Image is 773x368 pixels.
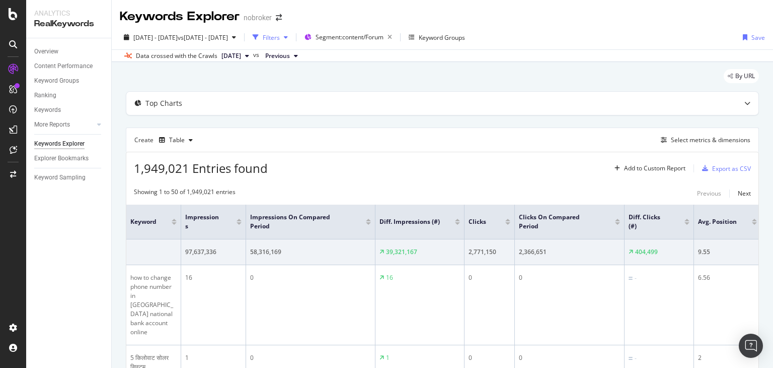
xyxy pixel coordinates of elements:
[697,188,721,200] button: Previous
[261,50,302,62] button: Previous
[469,248,510,257] div: 2,771,150
[34,46,104,57] a: Overview
[469,353,510,362] div: 0
[34,8,103,18] div: Analytics
[34,105,104,115] a: Keywords
[169,137,185,143] div: Table
[698,248,757,257] div: 9.55
[386,273,393,282] div: 16
[130,217,157,226] span: Keyword
[34,90,104,101] a: Ranking
[34,172,104,183] a: Keyword Sampling
[265,51,290,60] span: Previous
[698,160,751,176] button: Export as CSV
[120,8,240,25] div: Keywords Explorer
[34,153,89,164] div: Explorer Bookmarks
[519,248,620,257] div: 2,366,651
[738,189,751,198] div: Next
[519,353,620,362] div: 0
[178,33,228,42] span: vs [DATE] - [DATE]
[185,273,242,282] div: 16
[217,50,253,62] button: [DATE]
[185,213,221,231] span: Impressions
[34,119,94,130] a: More Reports
[120,29,240,45] button: [DATE] - [DATE]vs[DATE] - [DATE]
[379,217,440,226] span: Diff. Impressions (#)
[671,136,750,144] div: Select metrics & dimensions
[34,76,104,86] a: Keyword Groups
[724,69,759,83] div: legacy label
[155,132,197,148] button: Table
[244,13,272,23] div: nobroker
[316,33,383,41] span: Segment: content/Forum
[624,165,685,171] div: Add to Custom Report
[34,61,104,72] a: Content Performance
[698,353,757,362] div: 2
[34,61,93,72] div: Content Performance
[712,164,751,173] div: Export as CSV
[635,274,637,283] div: -
[610,160,685,176] button: Add to Custom Report
[739,29,765,45] button: Save
[253,50,261,59] span: vs
[34,119,70,130] div: More Reports
[386,353,390,362] div: 1
[519,273,620,282] div: 0
[739,334,763,358] div: Open Intercom Messenger
[629,357,633,360] img: Equal
[697,189,721,198] div: Previous
[276,14,282,21] div: arrow-right-arrow-left
[134,188,236,200] div: Showing 1 to 50 of 1,949,021 entries
[185,353,242,362] div: 1
[34,18,103,30] div: RealKeywords
[34,153,104,164] a: Explorer Bookmarks
[185,248,242,257] div: 97,637,336
[250,273,371,282] div: 0
[250,248,371,257] div: 58,316,169
[34,139,104,149] a: Keywords Explorer
[250,213,351,231] span: Impressions On Compared Period
[34,90,56,101] div: Ranking
[34,46,58,57] div: Overview
[735,73,755,79] span: By URL
[300,29,396,45] button: Segment:content/Forum
[34,76,79,86] div: Keyword Groups
[629,213,669,231] span: Diff. Clicks (#)
[250,353,371,362] div: 0
[134,132,197,148] div: Create
[221,51,241,60] span: 2025 Sep. 1st
[130,273,177,337] div: how to change phone number in [GEOGRAPHIC_DATA] national bank account online
[698,273,757,282] div: 6.56
[629,277,633,280] img: Equal
[136,51,217,60] div: Data crossed with the Crawls
[34,105,61,115] div: Keywords
[657,134,750,146] button: Select metrics & dimensions
[134,160,268,176] span: 1,949,021 Entries found
[698,217,737,226] span: Avg. Position
[419,33,465,42] div: Keyword Groups
[469,273,510,282] div: 0
[635,354,637,363] div: -
[145,98,182,108] div: Top Charts
[249,29,292,45] button: Filters
[34,172,86,183] div: Keyword Sampling
[263,33,280,42] div: Filters
[34,139,85,149] div: Keywords Explorer
[519,213,600,231] span: Clicks On Compared Period
[133,33,178,42] span: [DATE] - [DATE]
[751,33,765,42] div: Save
[405,29,469,45] button: Keyword Groups
[386,248,417,257] div: 39,321,167
[635,248,658,257] div: 404,499
[469,217,490,226] span: Clicks
[738,188,751,200] button: Next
